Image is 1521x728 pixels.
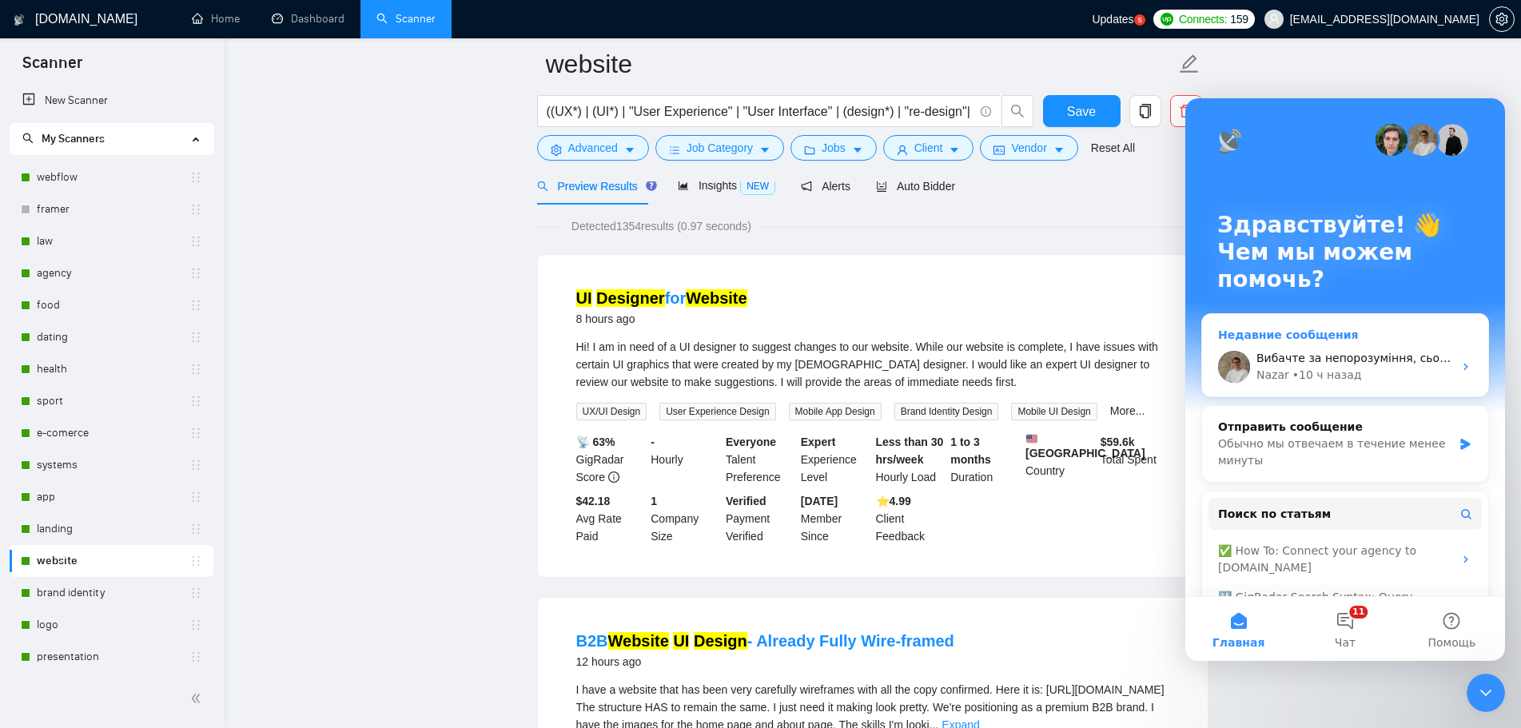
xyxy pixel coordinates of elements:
[801,180,850,193] span: Alerts
[272,12,344,26] a: dashboardDashboard
[1171,104,1201,118] span: delete
[10,51,95,85] span: Scanner
[798,433,873,486] div: Experience Level
[189,555,202,567] span: holder
[576,289,592,307] mark: UI
[547,101,974,121] input: Search Freelance Jobs...
[1097,433,1173,486] div: Total Spent
[1489,13,1515,26] a: setting
[1130,104,1161,118] span: copy
[798,492,873,545] div: Member Since
[537,135,649,161] button: settingAdvancedcaret-down
[723,492,798,545] div: Payment Verified
[189,267,202,280] span: holder
[10,353,213,385] li: health
[914,139,943,157] span: Client
[189,363,202,376] span: holder
[1185,98,1505,661] iframe: Intercom live chat
[37,449,189,481] a: systems
[1053,144,1065,156] span: caret-down
[759,144,770,156] span: caret-down
[10,257,213,289] li: agency
[651,436,655,448] b: -
[678,179,775,192] span: Insights
[1110,404,1145,417] a: More...
[27,539,80,550] span: Главная
[10,417,213,449] li: e-comerce
[659,403,775,420] span: User Experience Design
[10,449,213,481] li: systems
[678,180,689,191] span: area-chart
[37,193,189,225] a: framer
[876,495,911,507] b: ⭐️ 4.99
[1026,433,1037,444] img: 🇺🇸
[10,609,213,641] li: logo
[10,225,213,257] li: law
[37,609,189,641] a: logo
[801,495,838,507] b: [DATE]
[876,181,887,192] span: robot
[22,133,34,144] span: search
[740,177,775,195] span: NEW
[981,106,991,117] span: info-circle
[189,171,202,184] span: holder
[608,632,669,650] mark: Website
[10,161,213,193] li: webflow
[33,320,267,337] div: Отправить сообщение
[789,403,882,420] span: Mobile App Design
[37,545,189,577] a: website
[576,652,954,671] div: 12 hours ago
[189,203,202,216] span: holder
[1011,403,1097,420] span: Mobile UI Design
[189,491,202,503] span: holder
[37,289,189,321] a: food
[876,180,955,193] span: Auto Bidder
[192,12,240,26] a: homeHome
[242,539,290,550] span: Помощь
[33,408,145,424] span: Поиск по статьям
[22,132,105,145] span: My Scanners
[71,269,104,285] div: Nazar
[1001,95,1033,127] button: search
[37,385,189,417] a: sport
[189,235,202,248] span: holder
[560,217,762,235] span: Detected 1354 results (0.97 seconds)
[189,650,202,663] span: holder
[33,337,267,371] div: Обычно мы отвечаем в течение менее минуты
[790,135,877,161] button: folderJobscaret-down
[37,641,189,673] a: presentation
[537,181,548,192] span: search
[576,289,747,307] a: UI DesignerforWebsite
[655,135,784,161] button: barsJob Categorycaret-down
[10,641,213,673] li: presentation
[37,257,189,289] a: agency
[37,161,189,193] a: webflow
[10,85,213,117] li: New Scanner
[1091,139,1135,157] a: Reset All
[1011,139,1046,157] span: Vendor
[1025,433,1145,459] b: [GEOGRAPHIC_DATA]
[23,400,297,432] button: Поиск по статьям
[801,181,812,192] span: notification
[189,459,202,471] span: holder
[644,178,659,193] div: Tooltip anchor
[873,433,948,486] div: Hourly Load
[726,495,766,507] b: Verified
[576,436,615,448] b: 📡 63%
[576,309,747,328] div: 8 hours ago
[568,139,618,157] span: Advanced
[537,180,652,193] span: Preview Results
[1230,10,1248,28] span: 159
[576,338,1169,391] div: Hi! I am in need of a UI designer to suggest changes to our website. While our website is complet...
[687,139,753,157] span: Job Category
[897,144,908,156] span: user
[42,132,105,145] span: My Scanners
[1067,101,1096,121] span: Save
[10,545,213,577] li: website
